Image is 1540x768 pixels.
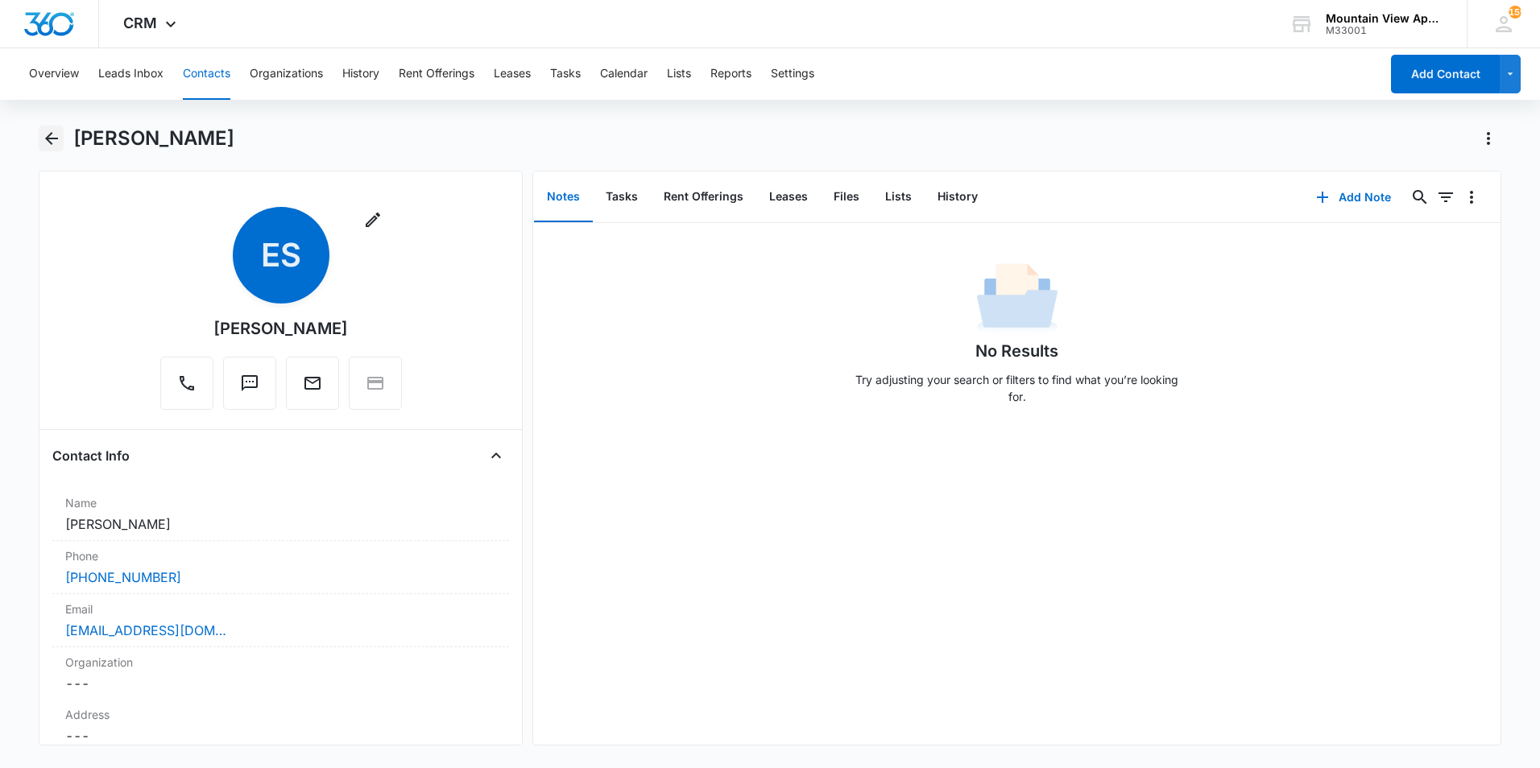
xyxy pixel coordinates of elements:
[65,706,496,723] label: Address
[52,647,509,700] div: Organization---
[65,514,496,534] dd: [PERSON_NAME]
[223,382,276,395] a: Text
[183,48,230,100] button: Contacts
[483,443,509,469] button: Close
[123,14,157,31] span: CRM
[667,48,691,100] button: Lists
[1391,55,1500,93] button: Add Contact
[65,601,496,617] label: Email
[52,446,130,465] h4: Contact Info
[52,488,509,541] div: Name[PERSON_NAME]
[98,48,164,100] button: Leads Inbox
[233,207,329,303] span: ES
[286,357,339,410] button: Email
[710,48,751,100] button: Reports
[213,316,348,341] div: [PERSON_NAME]
[872,172,925,222] button: Lists
[1459,184,1484,210] button: Overflow Menu
[975,339,1058,363] h1: No Results
[65,674,496,693] dd: ---
[29,48,79,100] button: Overview
[771,48,814,100] button: Settings
[821,172,872,222] button: Files
[39,126,64,151] button: Back
[1407,184,1433,210] button: Search...
[286,382,339,395] a: Email
[1300,178,1407,217] button: Add Note
[1509,6,1521,19] span: 159
[399,48,474,100] button: Rent Offerings
[1433,184,1459,210] button: Filters
[65,494,496,511] label: Name
[342,48,379,100] button: History
[1326,25,1443,36] div: account id
[65,726,496,745] dd: ---
[223,357,276,410] button: Text
[52,594,509,647] div: Email[EMAIL_ADDRESS][DOMAIN_NAME]
[494,48,531,100] button: Leases
[160,382,213,395] a: Call
[250,48,323,100] button: Organizations
[65,547,496,564] label: Phone
[756,172,821,222] button: Leases
[52,700,509,753] div: Address---
[977,258,1058,339] img: No Data
[593,172,651,222] button: Tasks
[651,172,756,222] button: Rent Offerings
[925,172,991,222] button: History
[65,621,226,640] a: [EMAIL_ADDRESS][DOMAIN_NAME]
[65,654,496,671] label: Organization
[65,568,181,587] a: [PHONE_NUMBER]
[534,172,593,222] button: Notes
[1509,6,1521,19] div: notifications count
[550,48,581,100] button: Tasks
[160,357,213,410] button: Call
[52,541,509,594] div: Phone[PHONE_NUMBER]
[1476,126,1501,151] button: Actions
[73,126,234,151] h1: [PERSON_NAME]
[600,48,648,100] button: Calendar
[848,371,1186,405] p: Try adjusting your search or filters to find what you’re looking for.
[1326,12,1443,25] div: account name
